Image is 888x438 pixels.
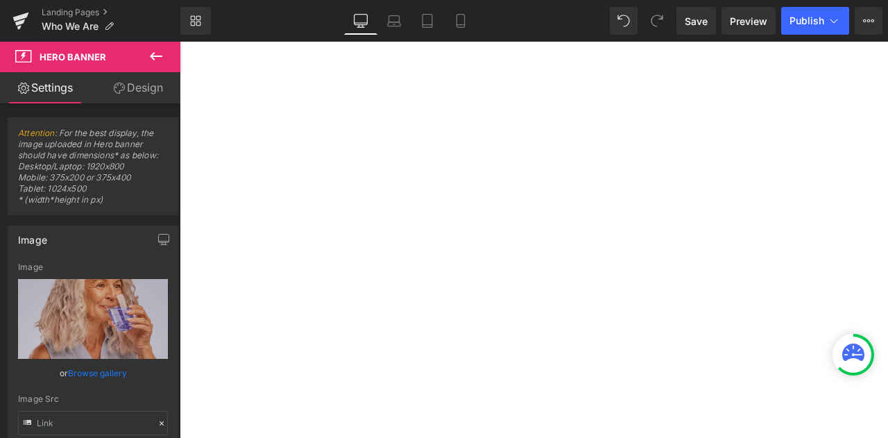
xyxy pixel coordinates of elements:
div: Image Src [18,394,168,404]
a: Laptop [377,7,411,35]
button: Undo [610,7,638,35]
button: More [855,7,882,35]
a: Tablet [411,7,444,35]
a: Design [93,72,183,103]
div: Image [18,226,47,246]
div: Image [18,262,168,272]
a: Browse gallery [68,361,127,385]
a: Mobile [444,7,477,35]
a: Preview [721,7,776,35]
input: Link [18,411,168,435]
a: Attention [18,128,55,138]
a: Desktop [344,7,377,35]
button: Redo [643,7,671,35]
a: New Library [180,7,211,35]
button: Publish [781,7,849,35]
div: or [18,366,168,380]
span: Save [685,14,708,28]
a: Landing Pages [42,7,180,18]
span: Hero Banner [40,51,106,62]
span: Who We Are [42,21,99,32]
span: : For the best display, the image uploaded in Hero banner should have dimensions* as below: Deskt... [18,128,168,214]
span: Preview [730,14,767,28]
span: Publish [789,15,824,26]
